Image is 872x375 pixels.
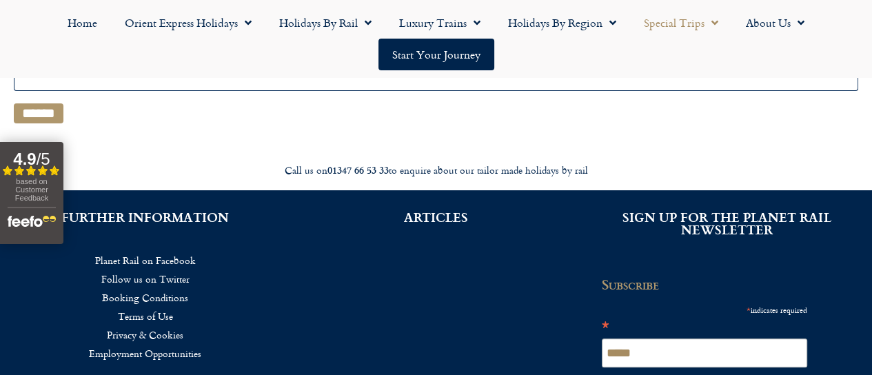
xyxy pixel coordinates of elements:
[50,164,822,177] div: Call us on to enquire about our tailor made holidays by rail
[602,303,807,317] div: indicates required
[378,39,494,70] a: Start your Journey
[602,277,815,292] h2: Subscribe
[111,7,265,39] a: Orient Express Holidays
[54,7,111,39] a: Home
[265,7,385,39] a: Holidays by Rail
[494,7,630,39] a: Holidays by Region
[21,307,270,325] a: Terms of Use
[21,288,270,307] a: Booking Conditions
[312,211,561,223] h2: ARTICLES
[21,251,270,363] nav: Menu
[21,211,270,223] h2: FURTHER INFORMATION
[732,7,818,39] a: About Us
[21,325,270,344] a: Privacy & Cookies
[7,7,865,70] nav: Menu
[21,251,270,270] a: Planet Rail on Facebook
[630,7,732,39] a: Special Trips
[21,344,270,363] a: Employment Opportunities
[385,7,494,39] a: Luxury Trains
[21,270,270,288] a: Follow us on Twitter
[602,211,851,236] h2: SIGN UP FOR THE PLANET RAIL NEWSLETTER
[327,163,389,177] strong: 01347 66 53 33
